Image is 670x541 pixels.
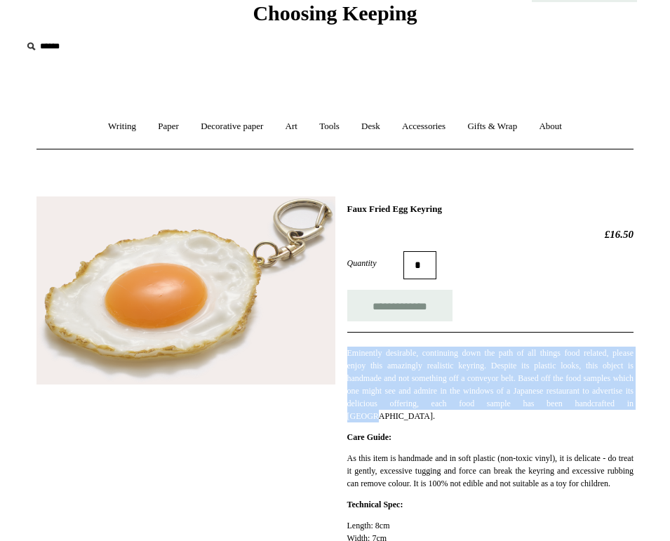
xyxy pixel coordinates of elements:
[457,108,527,145] a: Gifts & Wrap
[347,432,391,442] strong: Care Guide:
[347,500,403,509] strong: Technical Spec:
[347,203,634,215] h1: Faux Fried Egg Keyring
[98,108,146,145] a: Writing
[309,108,349,145] a: Tools
[148,108,189,145] a: Paper
[347,228,634,241] h2: £16.50
[36,196,335,385] img: Faux Fried Egg Keyring
[529,108,572,145] a: About
[276,108,307,145] a: Art
[253,13,417,22] a: Choosing Keeping
[253,1,417,25] span: Choosing Keeping
[347,347,634,422] p: Eminently desirable, continuing down the path of all things food related, please enjoy this amazi...
[347,452,634,490] p: As this item is handmade and in soft plastic (non-toxic vinyl), it is delicate - do treat it gent...
[351,108,390,145] a: Desk
[392,108,455,145] a: Accessories
[347,257,403,269] label: Quantity
[191,108,273,145] a: Decorative paper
